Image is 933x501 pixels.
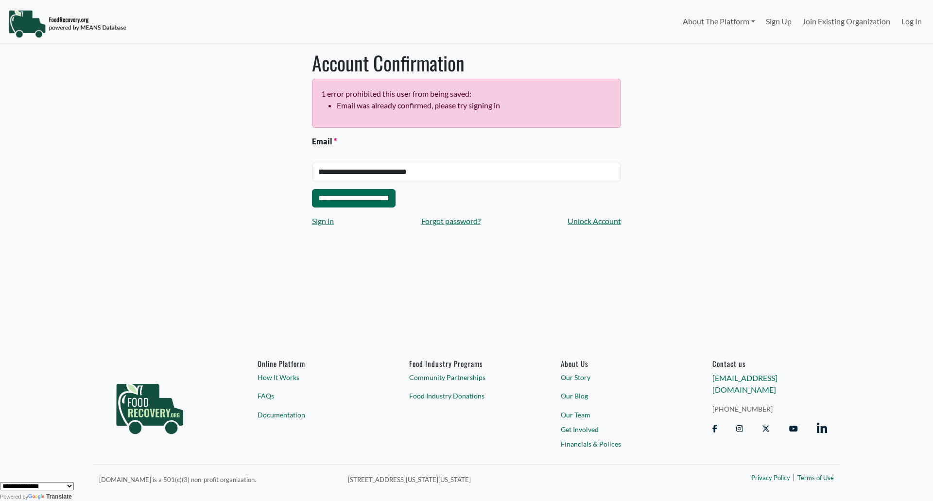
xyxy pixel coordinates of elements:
[797,473,834,483] a: Terms of Use
[712,373,777,394] a: [EMAIL_ADDRESS][DOMAIN_NAME]
[337,100,612,111] li: Email was already confirmed, please try signing in
[677,12,760,31] a: About The Platform
[348,473,647,485] p: [STREET_ADDRESS][US_STATE][US_STATE]
[99,473,336,485] p: [DOMAIN_NAME] is a 501(c)(3) non-profit organization.
[760,12,797,31] a: Sign Up
[258,391,372,401] a: FAQs
[258,359,372,368] h6: Online Platform
[28,493,72,500] a: Translate
[561,391,675,401] a: Our Blog
[28,494,46,501] img: Google Translate
[712,404,827,414] a: [PHONE_NUMBER]
[421,215,481,227] a: Forgot password?
[751,473,790,483] a: Privacy Policy
[312,79,621,128] div: 1 error prohibited this user from being saved:
[712,359,827,368] h6: Contact us
[312,215,334,227] a: Sign in
[561,410,675,420] a: Our Team
[312,51,621,74] h1: Account Confirmation
[561,359,675,368] a: About Us
[561,438,675,449] a: Financials & Polices
[106,359,193,451] img: food_recovery_green_logo-76242d7a27de7ed26b67be613a865d9c9037ba317089b267e0515145e5e51427.png
[561,424,675,434] a: Get Involved
[258,410,372,420] a: Documentation
[561,372,675,382] a: Our Story
[8,9,126,38] img: NavigationLogo_FoodRecovery-91c16205cd0af1ed486a0f1a7774a6544ea792ac00100771e7dd3ec7c0e58e41.png
[896,12,927,31] a: Log In
[409,372,524,382] a: Community Partnerships
[568,215,621,227] a: Unlock Account
[409,391,524,401] a: Food Industry Donations
[312,136,337,147] label: Email
[409,359,524,368] h6: Food Industry Programs
[258,372,372,382] a: How It Works
[797,12,896,31] a: Join Existing Organization
[793,471,795,483] span: |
